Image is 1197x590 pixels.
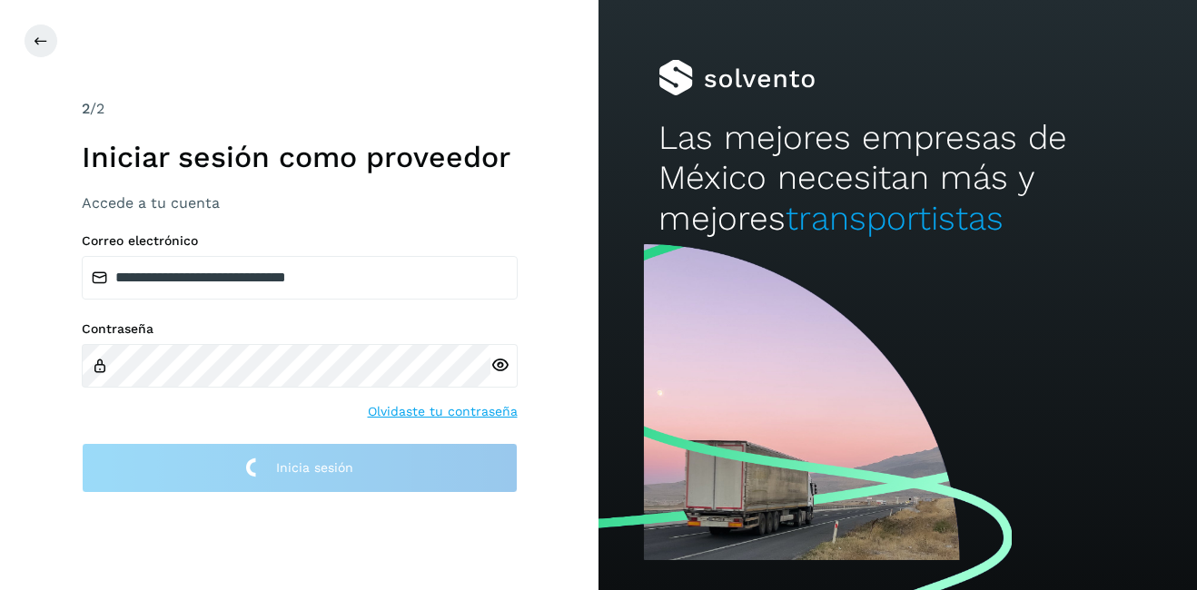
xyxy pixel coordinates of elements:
button: Inicia sesión [82,443,518,493]
div: /2 [82,98,518,120]
label: Correo electrónico [82,233,518,249]
h2: Las mejores empresas de México necesitan más y mejores [658,118,1137,239]
h1: Iniciar sesión como proveedor [82,140,518,174]
span: Inicia sesión [276,461,353,474]
span: 2 [82,100,90,117]
a: Olvidaste tu contraseña [368,402,518,421]
label: Contraseña [82,321,518,337]
span: transportistas [786,199,1004,238]
h3: Accede a tu cuenta [82,194,518,211]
